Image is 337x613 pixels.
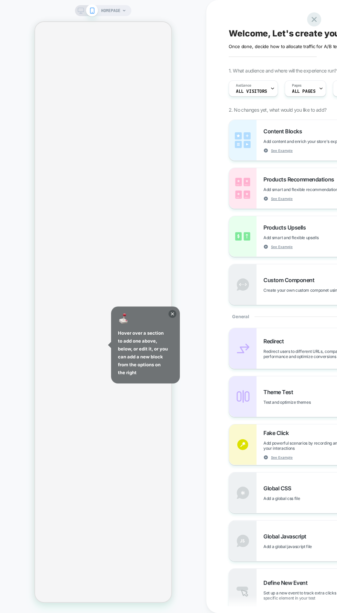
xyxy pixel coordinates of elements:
[236,89,267,94] span: All Visitors
[263,338,287,345] span: Redirect
[229,68,336,74] span: 1. What audience and where will the experience run?
[271,196,293,201] span: See Example
[263,224,309,231] span: Products Upsells
[229,107,326,113] span: 2. No changes yet, what would you like to add?
[292,83,302,88] span: Pages
[271,148,293,153] span: See Example
[263,533,310,540] span: Global Javascript
[271,244,293,249] span: See Example
[263,579,311,586] span: Define New Event
[292,89,315,94] span: ALL PAGES
[263,430,292,436] span: Fake Click
[263,277,318,283] span: Custom Component
[263,128,305,135] span: Content Blocks
[263,496,334,501] span: Add a global css file
[101,5,120,16] span: HOMEPAGE
[236,83,251,88] span: Audience
[263,485,294,492] span: Global CSS
[263,389,296,395] span: Theme Test
[271,455,293,460] span: See Example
